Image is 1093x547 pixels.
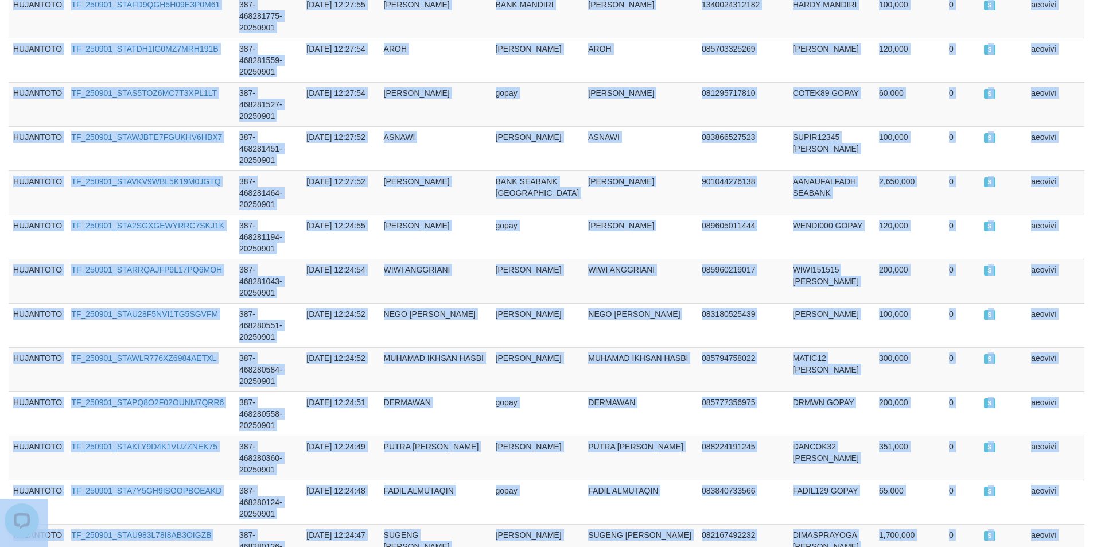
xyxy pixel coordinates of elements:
td: PUTRA [PERSON_NAME] [379,436,491,480]
td: aeovivi [1026,38,1084,82]
td: 0 [944,126,979,170]
span: SUCCESS [984,45,995,55]
td: gopay [491,82,584,126]
td: [PERSON_NAME] [584,82,697,126]
td: HUJANTOTO [9,347,67,391]
a: TF_250901_STAWJBTE7FGUKHV6HBX7 [71,133,222,142]
td: 083840733566 [697,480,788,524]
td: AROH [584,38,697,82]
td: [PERSON_NAME] [491,347,584,391]
td: 387-468281527-20250901 [235,82,302,126]
td: MUHAMAD IKHSAN HASBI [584,347,697,391]
td: 60,000 [874,82,944,126]
td: 083180525439 [697,303,788,347]
td: 0 [944,303,979,347]
td: 387-468281043-20250901 [235,259,302,303]
td: gopay [491,391,584,436]
td: 387-468280124-20250901 [235,480,302,524]
td: HUJANTOTO [9,82,67,126]
td: aeovivi [1026,126,1084,170]
td: aeovivi [1026,391,1084,436]
span: SUCCESS [984,354,995,364]
td: 387-468280558-20250901 [235,391,302,436]
td: 088224191245 [697,436,788,480]
span: SUCCESS [984,1,995,10]
td: HUJANTOTO [9,259,67,303]
span: SUCCESS [984,89,995,99]
td: 100,000 [874,126,944,170]
td: FADIL129 GOPAY [788,480,874,524]
td: [PERSON_NAME] [491,126,584,170]
td: 100,000 [874,303,944,347]
td: HUJANTOTO [9,303,67,347]
td: DERMAWAN [584,391,697,436]
td: 0 [944,82,979,126]
a: TF_250901_STATDH1IG0MZ7MRH191B [71,44,218,53]
span: SUCCESS [984,133,995,143]
td: aeovivi [1026,303,1084,347]
td: HUJANTOTO [9,215,67,259]
a: TF_250901_STAKLY9D4K1VUZZNEK75 [71,442,217,451]
td: 901044276138 [697,170,788,215]
td: [PERSON_NAME] [491,259,584,303]
td: [DATE] 12:27:54 [302,82,379,126]
td: 0 [944,480,979,524]
button: Open LiveChat chat widget [5,5,39,39]
td: [PERSON_NAME] [491,38,584,82]
td: [DATE] 12:24:52 [302,347,379,391]
td: 0 [944,170,979,215]
td: DERMAWAN [379,391,491,436]
td: [PERSON_NAME] [788,38,874,82]
td: 387-468280360-20250901 [235,436,302,480]
td: 387-468280584-20250901 [235,347,302,391]
td: [PERSON_NAME] [788,303,874,347]
a: TF_250901_STA7Y5GH9ISOOPBOEAKD [71,486,221,495]
a: TF_250901_STAU983L78I8AB3OIGZB [71,530,211,540]
a: TF_250901_STAVKV9WBL5K19M0JGTQ [71,177,220,186]
td: HUJANTOTO [9,436,67,480]
td: 085703325269 [697,38,788,82]
td: FADIL ALMUTAQIN [584,480,697,524]
td: DRMWN GOPAY [788,391,874,436]
td: aeovivi [1026,480,1084,524]
a: TF_250901_STAPQ8O2F02OUNM7QRR6 [71,398,224,407]
td: [DATE] 12:24:49 [302,436,379,480]
td: [PERSON_NAME] [491,436,584,480]
td: [DATE] 12:27:52 [302,170,379,215]
td: 085794758022 [697,347,788,391]
td: 200,000 [874,259,944,303]
td: [PERSON_NAME] [379,170,491,215]
span: SUCCESS [984,398,995,408]
td: [PERSON_NAME] [584,215,697,259]
td: 387-468280551-20250901 [235,303,302,347]
td: DANCOK32 [PERSON_NAME] [788,436,874,480]
td: 387-468281451-20250901 [235,126,302,170]
td: [PERSON_NAME] [379,82,491,126]
td: 200,000 [874,391,944,436]
td: [DATE] 12:27:54 [302,38,379,82]
span: SUCCESS [984,222,995,231]
td: [DATE] 12:24:54 [302,259,379,303]
span: SUCCESS [984,443,995,452]
td: FADIL ALMUTAQIN [379,480,491,524]
td: AANAUFALFADH SEABANK [788,170,874,215]
td: WIWI ANGGRIANI [379,259,491,303]
td: SUPIR12345 [PERSON_NAME] [788,126,874,170]
td: aeovivi [1026,215,1084,259]
td: WIWI ANGGRIANI [584,259,697,303]
td: 387-468281559-20250901 [235,38,302,82]
td: 65,000 [874,480,944,524]
td: 089605011444 [697,215,788,259]
td: 0 [944,215,979,259]
td: aeovivi [1026,347,1084,391]
td: HUJANTOTO [9,38,67,82]
td: [DATE] 12:24:48 [302,480,379,524]
a: TF_250901_STAU28F5NVI1TG5SGVFM [71,309,218,319]
td: [PERSON_NAME] [491,303,584,347]
td: ASNAWI [379,126,491,170]
td: MUHAMAD IKHSAN HASBI [379,347,491,391]
td: 120,000 [874,215,944,259]
td: 0 [944,347,979,391]
td: gopay [491,480,584,524]
td: HUJANTOTO [9,480,67,524]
